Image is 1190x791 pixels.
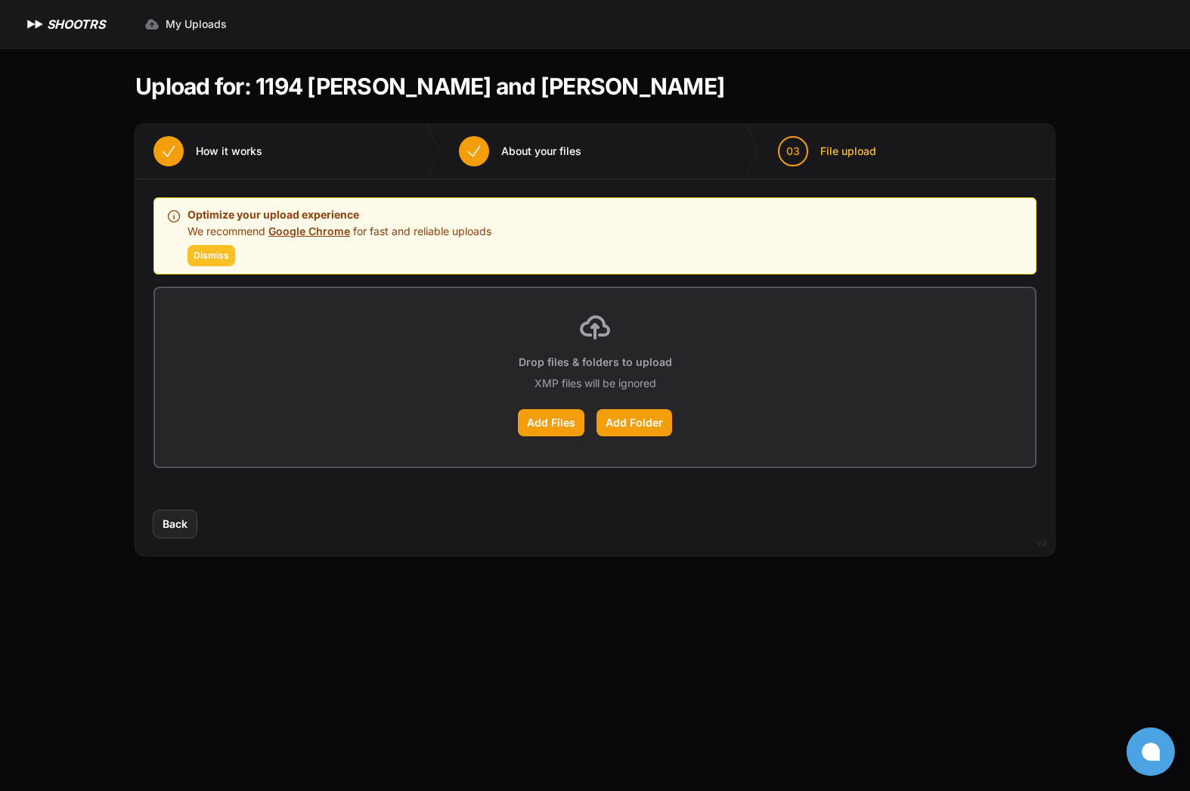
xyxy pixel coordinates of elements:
span: How it works [196,144,262,159]
label: Add Folder [597,409,672,436]
span: Dismiss [194,250,229,262]
h1: SHOOTRS [47,15,105,33]
span: About your files [501,144,581,159]
label: Add Files [518,409,584,436]
a: SHOOTRS SHOOTRS [24,15,105,33]
button: How it works [135,124,280,178]
button: Open chat window [1126,727,1175,776]
p: Drop files & folders to upload [519,355,672,370]
button: About your files [441,124,600,178]
span: 03 [786,144,800,159]
button: Dismiss [187,245,235,266]
p: Optimize your upload experience [187,206,491,224]
span: Back [163,516,187,532]
button: Back [153,510,197,538]
a: My Uploads [135,11,236,38]
h1: Upload for: 1194 [PERSON_NAME] and [PERSON_NAME] [135,73,724,100]
a: Google Chrome [268,225,350,237]
span: File upload [820,144,876,159]
button: 03 File upload [760,124,894,178]
p: XMP files will be ignored [535,376,656,391]
img: SHOOTRS [24,15,47,33]
div: v2 [1037,534,1047,552]
p: We recommend for fast and reliable uploads [187,224,491,239]
span: My Uploads [166,17,227,32]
